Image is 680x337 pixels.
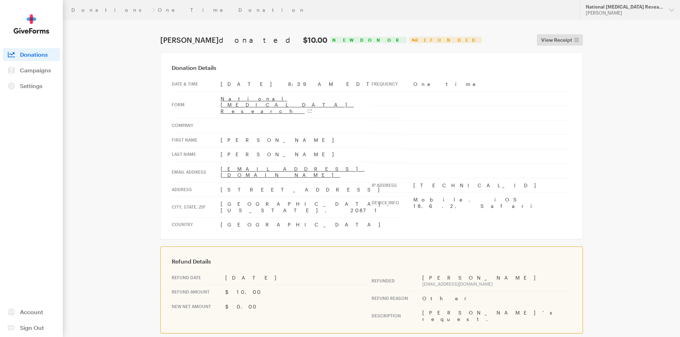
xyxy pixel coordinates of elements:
[20,82,42,89] span: Settings
[172,197,221,218] th: City, state, zip
[372,271,422,291] th: Refunded
[172,285,225,300] th: Refund Amount
[172,162,221,182] th: Email address
[372,178,413,193] th: IP address
[541,36,572,44] span: View Receipt
[20,51,48,58] span: Donations
[413,77,571,91] td: One time
[537,34,583,46] a: View Receipt
[3,80,60,92] a: Settings
[20,67,51,73] span: Campaigns
[225,299,372,313] td: $0.00
[172,258,571,265] h3: Refund Details
[409,37,482,43] div: Refunded
[221,197,404,218] td: [GEOGRAPHIC_DATA], [US_STATE], 20871
[219,36,301,44] span: donated
[3,306,60,318] a: Account
[586,10,663,16] div: [PERSON_NAME]
[225,271,372,285] td: [DATE]
[172,271,225,285] th: Refund Date
[172,299,225,313] th: New Net Amount
[422,281,493,286] sub: [EMAIL_ADDRESS][DOMAIN_NAME]
[422,306,571,326] td: [PERSON_NAME]'s request.
[71,7,149,13] a: Donations
[221,182,404,197] td: [STREET_ADDRESS]
[221,166,365,178] a: [EMAIL_ADDRESS][DOMAIN_NAME]
[422,271,571,291] td: [PERSON_NAME]
[172,133,221,147] th: First Name
[172,77,221,91] th: Date & time
[221,96,354,114] a: National [MEDICAL_DATA] Research
[586,4,663,10] div: National [MEDICAL_DATA] Research
[172,118,221,133] th: Company
[160,36,327,44] h1: [PERSON_NAME]
[303,36,327,44] strong: $10.00
[372,306,422,326] th: Description
[172,182,221,197] th: Address
[172,91,221,118] th: Form
[372,291,422,306] th: Refund Reason
[3,321,60,334] a: Sign Out
[372,193,413,213] th: Device info
[372,77,413,91] th: Frequency
[330,37,407,43] div: New Donor
[221,133,404,147] td: [PERSON_NAME]
[3,48,60,61] a: Donations
[172,218,221,232] th: Country
[413,178,571,193] td: [TECHNICAL_ID]
[221,147,404,162] td: [PERSON_NAME]
[221,218,404,232] td: [GEOGRAPHIC_DATA]
[221,77,404,91] td: [DATE] 8:39 AM EDT
[225,285,372,300] td: $10.00
[3,64,60,77] a: Campaigns
[172,147,221,162] th: Last Name
[20,324,44,331] span: Sign Out
[422,291,571,306] td: Other
[14,14,49,34] img: GiveForms
[172,64,571,71] h3: Donation Details
[20,308,43,315] span: Account
[413,193,571,213] td: Mobile, iOS 18.6.2, Safari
